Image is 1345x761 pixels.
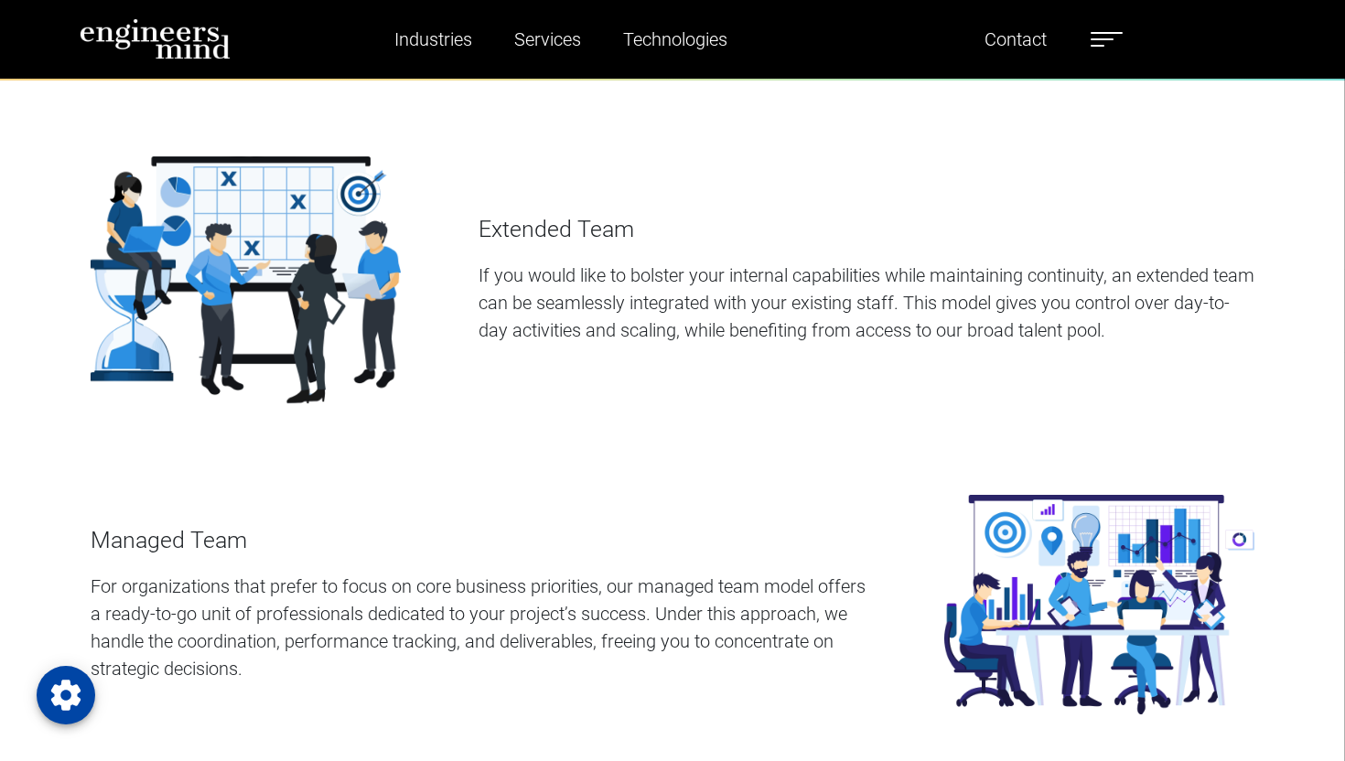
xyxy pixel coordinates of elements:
[80,18,231,59] img: logo
[387,18,479,60] a: Industries
[977,18,1054,60] a: Contact
[91,573,866,682] p: For organizations that prefer to focus on core business priorities, our managed team model offers...
[944,495,1254,715] img: banner-img
[91,527,866,554] h4: Managed Team
[616,18,735,60] a: Technologies
[479,262,1254,344] p: If you would like to bolster your internal capabilities while maintaining continuity, an extended...
[479,216,1254,243] h4: Extended Team
[507,18,588,60] a: Services
[91,156,401,403] img: banner-img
